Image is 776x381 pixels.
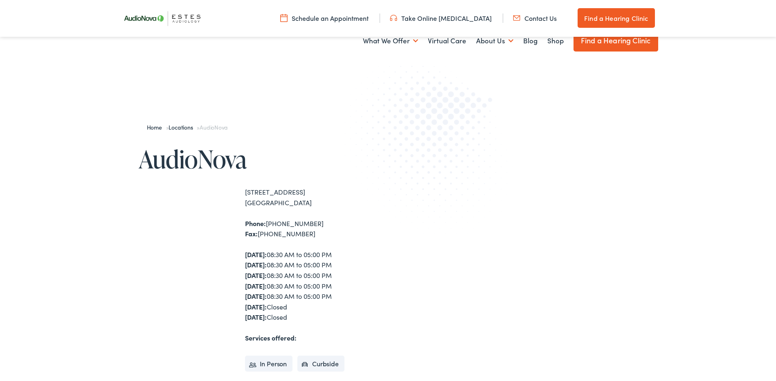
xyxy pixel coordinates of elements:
div: 08:30 AM to 05:00 PM 08:30 AM to 05:00 PM 08:30 AM to 05:00 PM 08:30 AM to 05:00 PM 08:30 AM to 0... [245,249,388,323]
div: [PHONE_NUMBER] [PHONE_NUMBER] [245,218,388,239]
strong: [DATE]: [245,271,267,280]
a: Shop [547,26,564,56]
span: AudioNova [200,123,227,131]
strong: [DATE]: [245,260,267,269]
a: Find a Hearing Clinic [578,8,655,28]
img: utility icon [390,13,397,22]
img: utility icon [280,13,288,22]
li: In Person [245,356,293,372]
a: Blog [523,26,538,56]
a: What We Offer [363,26,418,56]
a: Virtual Care [428,26,466,56]
a: Home [147,123,166,131]
h1: AudioNova [139,146,388,173]
strong: Fax: [245,229,258,238]
strong: Phone: [245,219,266,228]
strong: [DATE]: [245,250,267,259]
strong: [DATE]: [245,281,267,290]
strong: [DATE]: [245,312,267,321]
div: [STREET_ADDRESS] [GEOGRAPHIC_DATA] [245,187,388,208]
strong: Services offered: [245,333,297,342]
a: Find a Hearing Clinic [574,29,658,52]
a: Locations [169,123,197,131]
a: Contact Us [513,13,557,22]
strong: [DATE]: [245,302,267,311]
a: About Us [476,26,513,56]
a: Schedule an Appointment [280,13,369,22]
span: » » [147,123,228,131]
strong: [DATE]: [245,291,267,300]
a: Take Online [MEDICAL_DATA] [390,13,492,22]
img: utility icon [513,13,520,22]
li: Curbside [297,356,344,372]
